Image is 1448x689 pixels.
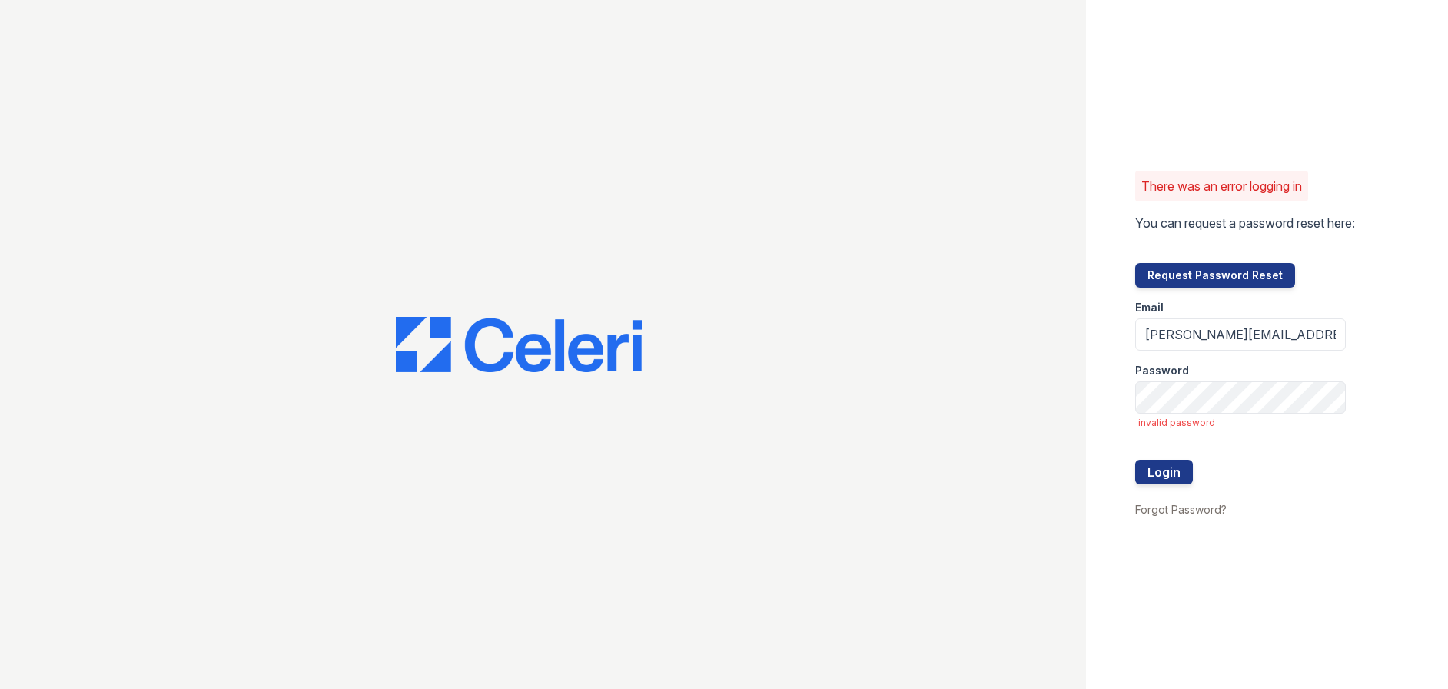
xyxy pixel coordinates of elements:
label: Password [1135,363,1189,378]
p: There was an error logging in [1141,177,1302,195]
a: Forgot Password? [1135,503,1227,516]
img: CE_Logo_Blue-a8612792a0a2168367f1c8372b55b34899dd931a85d93a1a3d3e32e68fde9ad4.png [396,317,642,372]
label: Email [1135,300,1164,315]
p: You can request a password reset here: [1135,214,1355,232]
button: Login [1135,460,1193,484]
button: Request Password Reset [1135,263,1295,288]
span: invalid password [1138,417,1346,429]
